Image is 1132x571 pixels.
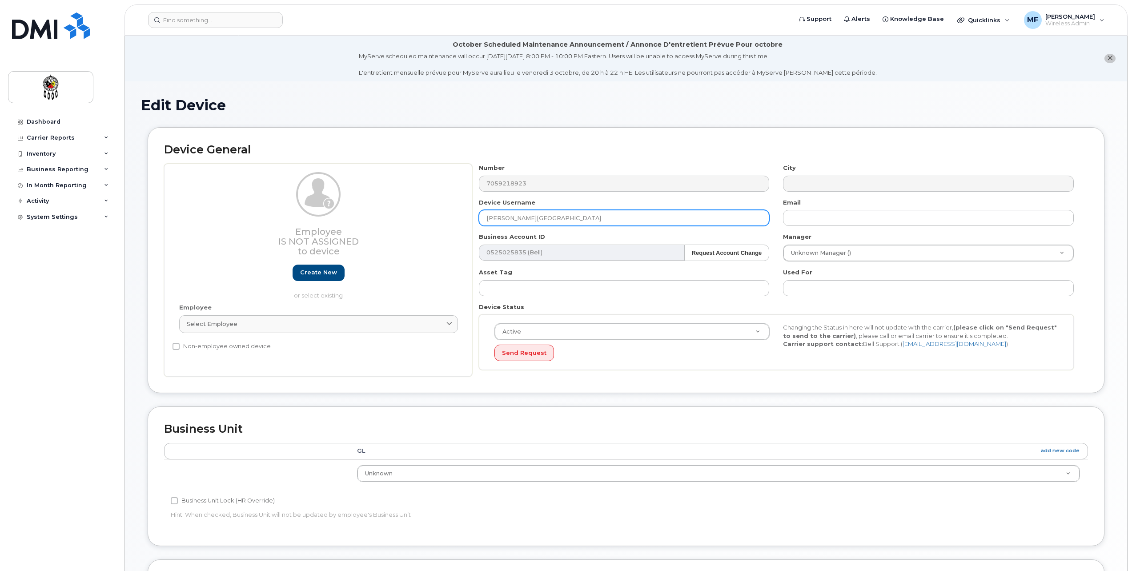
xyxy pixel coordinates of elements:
[453,40,783,49] div: October Scheduled Maintenance Announcement / Annonce D'entretient Prévue Pour octobre
[365,470,393,477] span: Unknown
[179,315,458,333] a: Select employee
[359,52,877,77] div: MyServe scheduled maintenance will occur [DATE][DATE] 8:00 PM - 10:00 PM Eastern. Users will be u...
[179,303,212,312] label: Employee
[783,245,1073,261] a: Unknown Manager ()
[479,164,505,172] label: Number
[173,341,271,352] label: Non-employee owned device
[479,233,545,241] label: Business Account ID
[141,97,1111,113] h1: Edit Device
[293,265,345,281] a: Create new
[783,233,811,241] label: Manager
[783,198,801,207] label: Email
[179,291,458,300] p: or select existing
[494,345,554,361] button: Send Request
[783,340,863,347] strong: Carrier support contact:
[171,495,275,506] label: Business Unit Lock (HR Override)
[776,323,1065,348] div: Changing the Status in here will not update with the carrier, , please call or email carrier to e...
[164,144,1088,156] h2: Device General
[786,249,851,257] span: Unknown Manager ()
[187,320,237,328] span: Select employee
[278,236,359,247] span: Is not assigned
[479,268,512,277] label: Asset Tag
[692,249,762,256] strong: Request Account Change
[173,343,180,350] input: Non-employee owned device
[349,443,1088,459] th: GL
[479,198,535,207] label: Device Username
[495,324,769,340] a: Active
[1104,54,1116,63] button: close notification
[783,324,1057,339] strong: (please click on "Send Request" to send to the carrier)
[903,340,1006,347] a: [EMAIL_ADDRESS][DOMAIN_NAME]
[783,164,796,172] label: City
[171,497,178,504] input: Business Unit Lock (HR Override)
[179,227,458,256] h3: Employee
[479,303,524,311] label: Device Status
[1041,447,1080,454] a: add new code
[783,268,812,277] label: Used For
[497,328,521,336] span: Active
[297,246,340,257] span: to device
[684,245,770,261] button: Request Account Change
[171,511,773,519] p: Hint: When checked, Business Unit will not be updated by employee's Business Unit
[357,466,1080,482] a: Unknown
[164,423,1088,435] h2: Business Unit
